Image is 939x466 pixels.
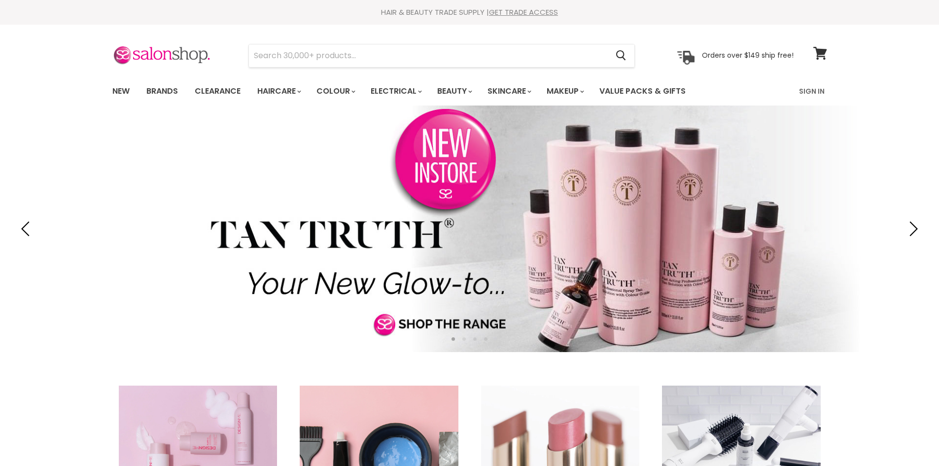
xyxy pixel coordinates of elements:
[702,51,794,60] p: Orders over $149 ship free!
[473,337,477,341] li: Page dot 3
[250,81,307,102] a: Haircare
[539,81,590,102] a: Makeup
[187,81,248,102] a: Clearance
[309,81,361,102] a: Colour
[430,81,478,102] a: Beauty
[902,219,922,239] button: Next
[105,77,743,106] ul: Main menu
[100,7,839,17] div: HAIR & BEAUTY TRADE SUPPLY |
[793,81,831,102] a: Sign In
[363,81,428,102] a: Electrical
[100,77,839,106] nav: Main
[139,81,185,102] a: Brands
[452,337,455,341] li: Page dot 1
[484,337,487,341] li: Page dot 4
[480,81,537,102] a: Skincare
[105,81,137,102] a: New
[17,219,37,239] button: Previous
[608,44,634,67] button: Search
[489,7,558,17] a: GET TRADE ACCESS
[592,81,693,102] a: Value Packs & Gifts
[249,44,608,67] input: Search
[248,44,635,68] form: Product
[462,337,466,341] li: Page dot 2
